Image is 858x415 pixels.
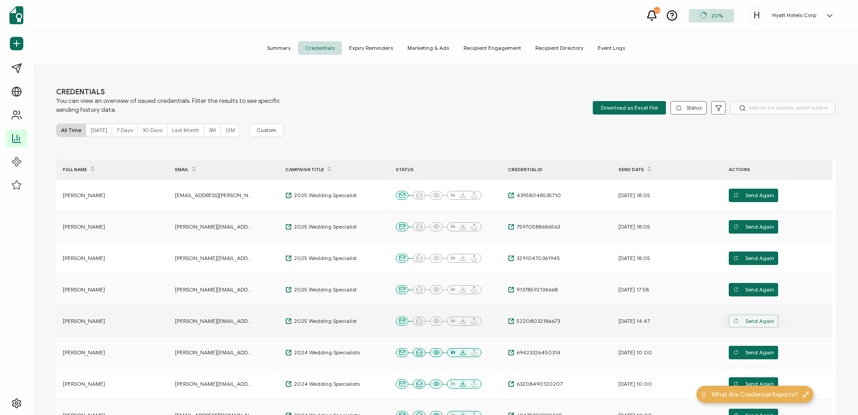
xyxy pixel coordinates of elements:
span: Send Again [733,346,774,359]
span: [EMAIL_ADDRESS][PERSON_NAME][PERSON_NAME][DOMAIN_NAME] [175,192,254,199]
span: [PERSON_NAME][EMAIL_ADDRESS][PERSON_NAME][PERSON_NAME][DOMAIN_NAME] [175,318,254,325]
span: [DATE] [91,127,107,133]
span: 2024 Wedding Specialists [292,380,360,388]
span: Recipient Engagement [456,41,528,55]
button: Send Again [729,283,778,296]
span: 2024 Wedding Specialists [292,349,360,356]
span: Send Again [733,314,774,328]
a: 43958048535710 [508,192,561,199]
button: Send Again [729,377,778,391]
span: Custom [257,127,276,134]
span: [PERSON_NAME] [63,255,105,262]
a: 69423326450314 [508,349,560,356]
span: 2025 Wedding Specialist [292,192,357,199]
span: [DATE] 18:05 [618,192,650,199]
div: CAMPAIGN TITLE [279,162,368,177]
span: 63208490120207 [514,380,563,388]
button: Send Again [729,189,778,202]
button: Send Again [729,346,778,359]
span: Summary [260,41,298,55]
button: Send Again [729,220,778,234]
span: 43958048535710 [514,192,561,199]
span: [PERSON_NAME] [63,318,105,325]
a: 32910470361945 [508,255,560,262]
span: Credentials [298,41,342,55]
span: Send Again [733,377,774,391]
span: [PERSON_NAME][EMAIL_ADDRESS][PERSON_NAME][PERSON_NAME][DOMAIN_NAME] [175,286,254,293]
span: 7 Days [117,127,133,133]
span: CREDENTIALS [56,88,280,97]
span: 2025 Wedding Specialist [292,318,357,325]
span: [PERSON_NAME] [63,223,105,230]
span: [DATE] 10:00 [618,380,652,388]
span: All Time [61,127,81,133]
span: Download as Excel File [601,101,658,115]
iframe: Chat Widget [813,372,858,415]
span: 3M [209,127,216,133]
img: minimize-icon.svg [802,391,809,398]
span: [PERSON_NAME] [63,192,105,199]
span: 91378592134668 [514,286,558,293]
div: Send Date [612,162,701,177]
a: 91378592134668 [508,286,558,293]
button: Status [670,101,707,115]
span: 69423326450314 [514,349,560,356]
span: [PERSON_NAME] [63,286,105,293]
span: Send Again [733,252,774,265]
img: sertifier-logomark-colored.svg [9,6,23,24]
button: Download as Excel File [593,101,666,115]
a: 63208490120207 [508,380,563,388]
span: Expiry Reminders [342,41,400,55]
span: Recipient Directory [528,41,591,55]
span: Send Again [733,220,774,234]
div: CREDENTIAL ID [501,164,591,175]
span: [DATE] 18:05 [618,255,650,262]
span: [PERSON_NAME] [63,380,105,388]
span: [PERSON_NAME][EMAIL_ADDRESS][PERSON_NAME][PERSON_NAME][DOMAIN_NAME] [175,349,254,356]
a: 52208032186673 [508,318,560,325]
span: Send Again [733,283,774,296]
span: Last Month [172,127,199,133]
span: [PERSON_NAME][EMAIL_ADDRESS][PERSON_NAME][PERSON_NAME][DOMAIN_NAME] [175,380,254,388]
span: 30 Days [142,127,162,133]
span: 75970588686563 [514,223,560,230]
span: H [753,9,760,22]
span: Send Again [733,189,774,202]
h5: Hyatt Hotels Corp [772,12,816,18]
span: [DATE] 17:58 [618,286,649,293]
button: Send Again [729,314,778,328]
div: ACTIONS [722,164,812,175]
a: 75970588686563 [508,223,560,230]
span: [PERSON_NAME][EMAIL_ADDRESS][PERSON_NAME][PERSON_NAME][DOMAIN_NAME] [175,255,254,262]
span: [DATE] 10:00 [618,349,652,356]
span: 20% [711,12,723,19]
span: [DATE] 14:47 [618,318,650,325]
button: Custom [249,124,284,137]
span: [DATE] 18:05 [618,223,650,230]
span: Event Logs [591,41,632,55]
span: 2025 Wedding Specialist [292,286,357,293]
div: STATUS [389,164,501,175]
span: [PERSON_NAME][EMAIL_ADDRESS][PERSON_NAME][PERSON_NAME][DOMAIN_NAME] [175,223,254,230]
span: 52208032186673 [514,318,560,325]
span: 12M [225,127,235,133]
span: 2025 Wedding Specialist [292,223,357,230]
span: What Are Credential Reports? [712,390,798,399]
div: EMAIL [168,162,258,177]
input: Search for names, email addresses, and IDs [730,101,836,115]
span: 32910470361945 [514,255,560,262]
button: Send Again [729,252,778,265]
span: 2025 Wedding Specialist [292,255,357,262]
div: FULL NAME [56,162,146,177]
span: You can view an overview of issued credentials. Filter the results to see specific sending histor... [56,97,280,115]
div: 10 [654,7,660,13]
span: Marketing & Ads [400,41,456,55]
span: [PERSON_NAME] [63,349,105,356]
